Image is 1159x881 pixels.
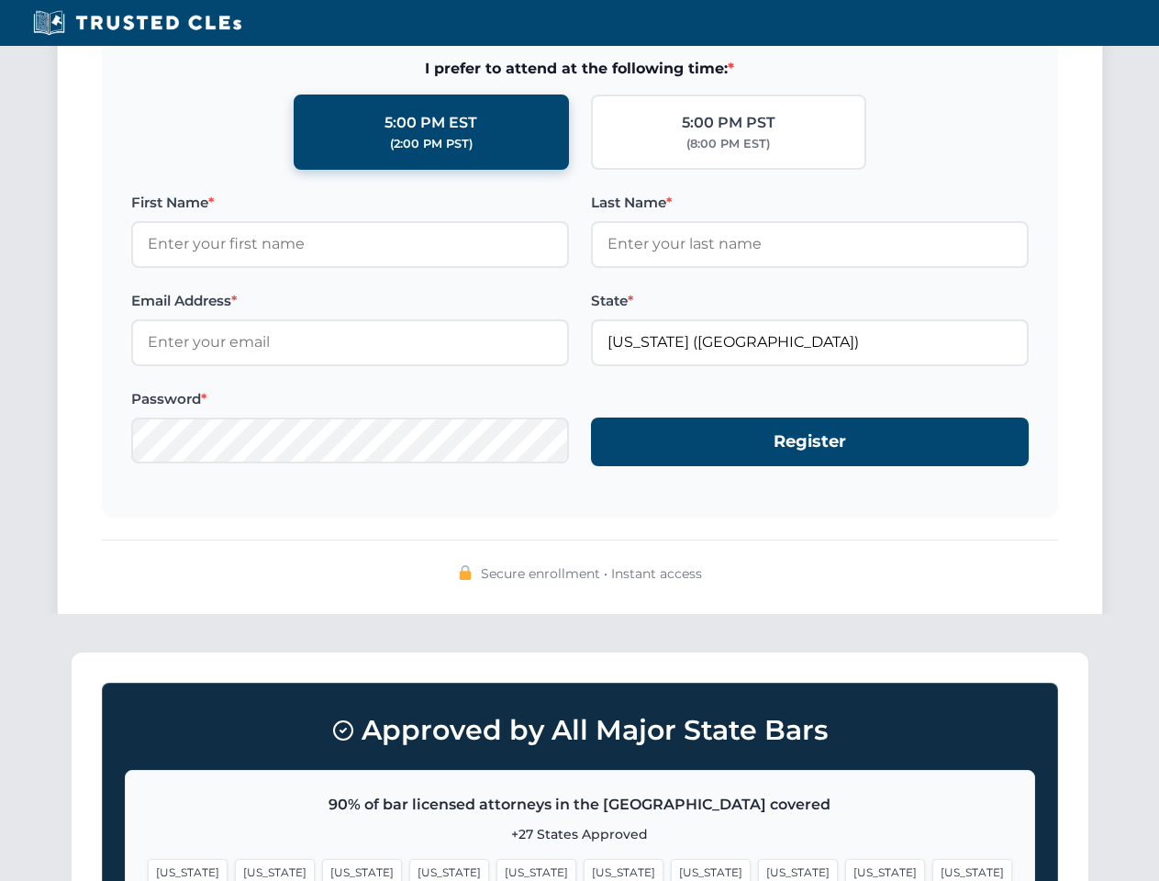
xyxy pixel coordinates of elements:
[131,57,1029,81] span: I prefer to attend at the following time:
[682,111,775,135] div: 5:00 PM PST
[125,706,1035,755] h3: Approved by All Major State Bars
[148,824,1012,844] p: +27 States Approved
[591,418,1029,466] button: Register
[591,290,1029,312] label: State
[28,9,247,37] img: Trusted CLEs
[591,192,1029,214] label: Last Name
[131,192,569,214] label: First Name
[686,135,770,153] div: (8:00 PM EST)
[131,290,569,312] label: Email Address
[458,565,473,580] img: 🔒
[591,221,1029,267] input: Enter your last name
[148,793,1012,817] p: 90% of bar licensed attorneys in the [GEOGRAPHIC_DATA] covered
[591,319,1029,365] input: Florida (FL)
[131,319,569,365] input: Enter your email
[390,135,473,153] div: (2:00 PM PST)
[384,111,477,135] div: 5:00 PM EST
[131,221,569,267] input: Enter your first name
[481,563,702,584] span: Secure enrollment • Instant access
[131,388,569,410] label: Password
